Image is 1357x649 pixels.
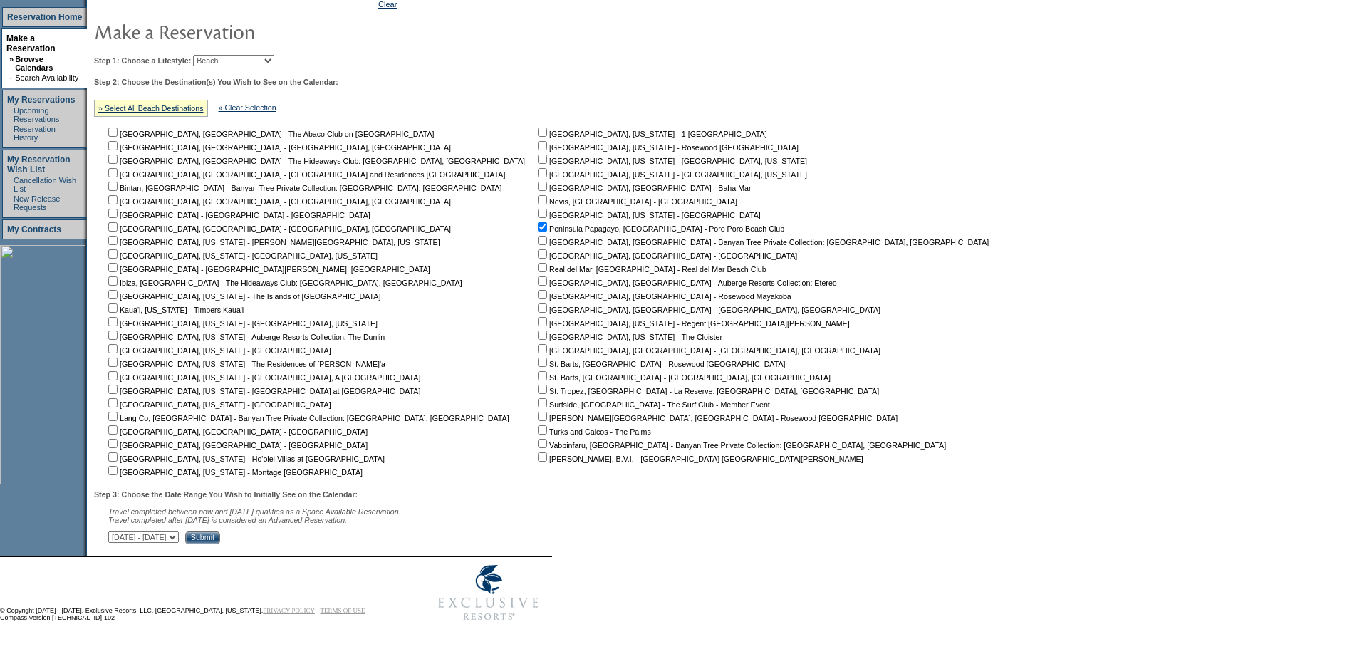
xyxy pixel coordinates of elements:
a: PRIVACY POLICY [263,607,315,614]
nobr: [GEOGRAPHIC_DATA], [US_STATE] - 1 [GEOGRAPHIC_DATA] [535,130,767,138]
nobr: [GEOGRAPHIC_DATA], [GEOGRAPHIC_DATA] - The Abaco Club on [GEOGRAPHIC_DATA] [105,130,435,138]
a: Cancellation Wish List [14,176,76,193]
td: · [9,73,14,82]
a: Reservation History [14,125,56,142]
b: Step 2: Choose the Destination(s) You Wish to See on the Calendar: [94,78,338,86]
nobr: Nevis, [GEOGRAPHIC_DATA] - [GEOGRAPHIC_DATA] [535,197,737,206]
nobr: [GEOGRAPHIC_DATA], [GEOGRAPHIC_DATA] - The Hideaways Club: [GEOGRAPHIC_DATA], [GEOGRAPHIC_DATA] [105,157,525,165]
a: Upcoming Reservations [14,106,59,123]
nobr: [GEOGRAPHIC_DATA], [US_STATE] - [GEOGRAPHIC_DATA], A [GEOGRAPHIC_DATA] [105,373,420,382]
img: Exclusive Resorts [425,557,552,628]
nobr: [GEOGRAPHIC_DATA], [US_STATE] - [GEOGRAPHIC_DATA] at [GEOGRAPHIC_DATA] [105,387,420,395]
nobr: [GEOGRAPHIC_DATA], [US_STATE] - The Residences of [PERSON_NAME]'a [105,360,385,368]
nobr: Peninsula Papagayo, [GEOGRAPHIC_DATA] - Poro Poro Beach Club [535,224,784,233]
nobr: [GEOGRAPHIC_DATA], [US_STATE] - [GEOGRAPHIC_DATA], [US_STATE] [535,157,807,165]
nobr: Surfside, [GEOGRAPHIC_DATA] - The Surf Club - Member Event [535,400,770,409]
nobr: Travel completed after [DATE] is considered an Advanced Reservation. [108,516,347,524]
td: · [10,125,12,142]
nobr: [GEOGRAPHIC_DATA], [US_STATE] - [GEOGRAPHIC_DATA], [US_STATE] [105,251,378,260]
nobr: St. Barts, [GEOGRAPHIC_DATA] - Rosewood [GEOGRAPHIC_DATA] [535,360,785,368]
nobr: [GEOGRAPHIC_DATA], [US_STATE] - The Cloister [535,333,722,341]
nobr: [GEOGRAPHIC_DATA], [GEOGRAPHIC_DATA] - [GEOGRAPHIC_DATA] [535,251,797,260]
a: New Release Requests [14,194,60,212]
nobr: [GEOGRAPHIC_DATA], [GEOGRAPHIC_DATA] - [GEOGRAPHIC_DATA], [GEOGRAPHIC_DATA] [105,197,451,206]
a: » Select All Beach Destinations [98,104,204,113]
nobr: [GEOGRAPHIC_DATA], [US_STATE] - [GEOGRAPHIC_DATA], [US_STATE] [535,170,807,179]
nobr: [GEOGRAPHIC_DATA], [US_STATE] - Auberge Resorts Collection: The Dunlin [105,333,385,341]
td: · [10,176,12,193]
a: My Contracts [7,224,61,234]
nobr: [GEOGRAPHIC_DATA], [US_STATE] - Rosewood [GEOGRAPHIC_DATA] [535,143,799,152]
nobr: [PERSON_NAME], B.V.I. - [GEOGRAPHIC_DATA] [GEOGRAPHIC_DATA][PERSON_NAME] [535,455,863,463]
nobr: [GEOGRAPHIC_DATA], [US_STATE] - The Islands of [GEOGRAPHIC_DATA] [105,292,380,301]
nobr: St. Barts, [GEOGRAPHIC_DATA] - [GEOGRAPHIC_DATA], [GEOGRAPHIC_DATA] [535,373,831,382]
nobr: [GEOGRAPHIC_DATA], [GEOGRAPHIC_DATA] - Banyan Tree Private Collection: [GEOGRAPHIC_DATA], [GEOGRA... [535,238,989,246]
nobr: [GEOGRAPHIC_DATA], [GEOGRAPHIC_DATA] - Auberge Resorts Collection: Etereo [535,279,837,287]
nobr: [GEOGRAPHIC_DATA], [US_STATE] - [GEOGRAPHIC_DATA] [105,346,331,355]
a: Reservation Home [7,12,82,22]
a: My Reservation Wish List [7,155,71,175]
nobr: [GEOGRAPHIC_DATA], [GEOGRAPHIC_DATA] - [GEOGRAPHIC_DATA], [GEOGRAPHIC_DATA] [535,306,880,314]
nobr: [GEOGRAPHIC_DATA], [GEOGRAPHIC_DATA] - Baha Mar [535,184,751,192]
nobr: [GEOGRAPHIC_DATA] - [GEOGRAPHIC_DATA] - [GEOGRAPHIC_DATA] [105,211,370,219]
b: Step 1: Choose a Lifestyle: [94,56,191,65]
a: » Clear Selection [219,103,276,112]
nobr: Vabbinfaru, [GEOGRAPHIC_DATA] - Banyan Tree Private Collection: [GEOGRAPHIC_DATA], [GEOGRAPHIC_DATA] [535,441,946,450]
nobr: [GEOGRAPHIC_DATA], [GEOGRAPHIC_DATA] - Rosewood Mayakoba [535,292,791,301]
b: Step 3: Choose the Date Range You Wish to Initially See on the Calendar: [94,490,358,499]
nobr: Bintan, [GEOGRAPHIC_DATA] - Banyan Tree Private Collection: [GEOGRAPHIC_DATA], [GEOGRAPHIC_DATA] [105,184,502,192]
nobr: [GEOGRAPHIC_DATA], [GEOGRAPHIC_DATA] - [GEOGRAPHIC_DATA] and Residences [GEOGRAPHIC_DATA] [105,170,505,179]
nobr: [PERSON_NAME][GEOGRAPHIC_DATA], [GEOGRAPHIC_DATA] - Rosewood [GEOGRAPHIC_DATA] [535,414,898,422]
input: Submit [185,531,220,544]
b: » [9,55,14,63]
td: · [10,106,12,123]
nobr: [GEOGRAPHIC_DATA], [GEOGRAPHIC_DATA] - [GEOGRAPHIC_DATA] [105,441,368,450]
a: Browse Calendars [15,55,53,72]
nobr: [GEOGRAPHIC_DATA], [GEOGRAPHIC_DATA] - [GEOGRAPHIC_DATA], [GEOGRAPHIC_DATA] [535,346,880,355]
nobr: Ibiza, [GEOGRAPHIC_DATA] - The Hideaways Club: [GEOGRAPHIC_DATA], [GEOGRAPHIC_DATA] [105,279,462,287]
nobr: Real del Mar, [GEOGRAPHIC_DATA] - Real del Mar Beach Club [535,265,766,274]
a: Make a Reservation [6,33,56,53]
nobr: [GEOGRAPHIC_DATA], [US_STATE] - Regent [GEOGRAPHIC_DATA][PERSON_NAME] [535,319,850,328]
nobr: Lang Co, [GEOGRAPHIC_DATA] - Banyan Tree Private Collection: [GEOGRAPHIC_DATA], [GEOGRAPHIC_DATA] [105,414,509,422]
nobr: [GEOGRAPHIC_DATA], [US_STATE] - [GEOGRAPHIC_DATA] [535,211,761,219]
nobr: [GEOGRAPHIC_DATA], [GEOGRAPHIC_DATA] - [GEOGRAPHIC_DATA], [GEOGRAPHIC_DATA] [105,224,451,233]
span: Travel completed between now and [DATE] qualifies as a Space Available Reservation. [108,507,401,516]
a: My Reservations [7,95,75,105]
td: · [10,194,12,212]
nobr: [GEOGRAPHIC_DATA], [US_STATE] - [GEOGRAPHIC_DATA] [105,400,331,409]
nobr: [GEOGRAPHIC_DATA], [US_STATE] - [GEOGRAPHIC_DATA], [US_STATE] [105,319,378,328]
nobr: [GEOGRAPHIC_DATA], [GEOGRAPHIC_DATA] - [GEOGRAPHIC_DATA] [105,427,368,436]
nobr: Turks and Caicos - The Palms [535,427,651,436]
a: Search Availability [15,73,78,82]
img: pgTtlMakeReservation.gif [94,17,379,46]
nobr: Kaua'i, [US_STATE] - Timbers Kaua'i [105,306,244,314]
nobr: St. Tropez, [GEOGRAPHIC_DATA] - La Reserve: [GEOGRAPHIC_DATA], [GEOGRAPHIC_DATA] [535,387,879,395]
a: TERMS OF USE [321,607,365,614]
nobr: [GEOGRAPHIC_DATA], [US_STATE] - Montage [GEOGRAPHIC_DATA] [105,468,363,477]
nobr: [GEOGRAPHIC_DATA], [US_STATE] - Ho'olei Villas at [GEOGRAPHIC_DATA] [105,455,385,463]
nobr: [GEOGRAPHIC_DATA] - [GEOGRAPHIC_DATA][PERSON_NAME], [GEOGRAPHIC_DATA] [105,265,430,274]
nobr: [GEOGRAPHIC_DATA], [GEOGRAPHIC_DATA] - [GEOGRAPHIC_DATA], [GEOGRAPHIC_DATA] [105,143,451,152]
nobr: [GEOGRAPHIC_DATA], [US_STATE] - [PERSON_NAME][GEOGRAPHIC_DATA], [US_STATE] [105,238,440,246]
